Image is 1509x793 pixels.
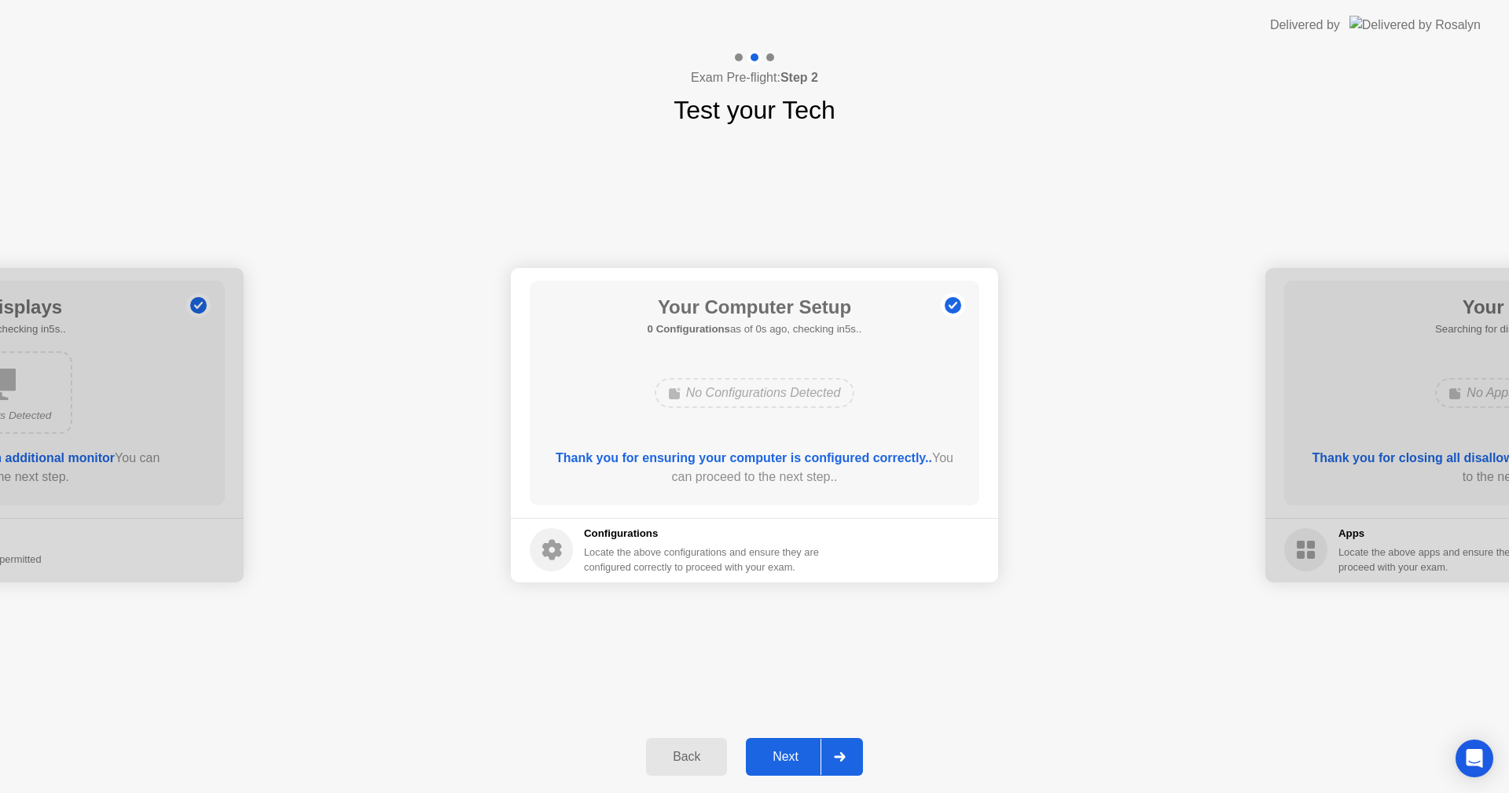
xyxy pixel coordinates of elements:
h1: Test your Tech [674,91,835,129]
div: You can proceed to the next step.. [553,449,957,486]
div: No Configurations Detected [655,378,855,408]
b: Step 2 [780,71,818,84]
b: Thank you for ensuring your computer is configured correctly.. [556,451,932,464]
h1: Your Computer Setup [648,293,862,321]
div: Locate the above configurations and ensure they are configured correctly to proceed with your exam. [584,545,822,575]
h5: as of 0s ago, checking in5s.. [648,321,862,337]
h4: Exam Pre-flight: [691,68,818,87]
h5: Configurations [584,526,822,542]
div: Back [651,750,722,764]
div: Delivered by [1270,16,1340,35]
img: Delivered by Rosalyn [1349,16,1481,34]
div: Open Intercom Messenger [1456,740,1493,777]
div: Next [751,750,821,764]
b: 0 Configurations [648,323,730,335]
button: Next [746,738,863,776]
button: Back [646,738,727,776]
